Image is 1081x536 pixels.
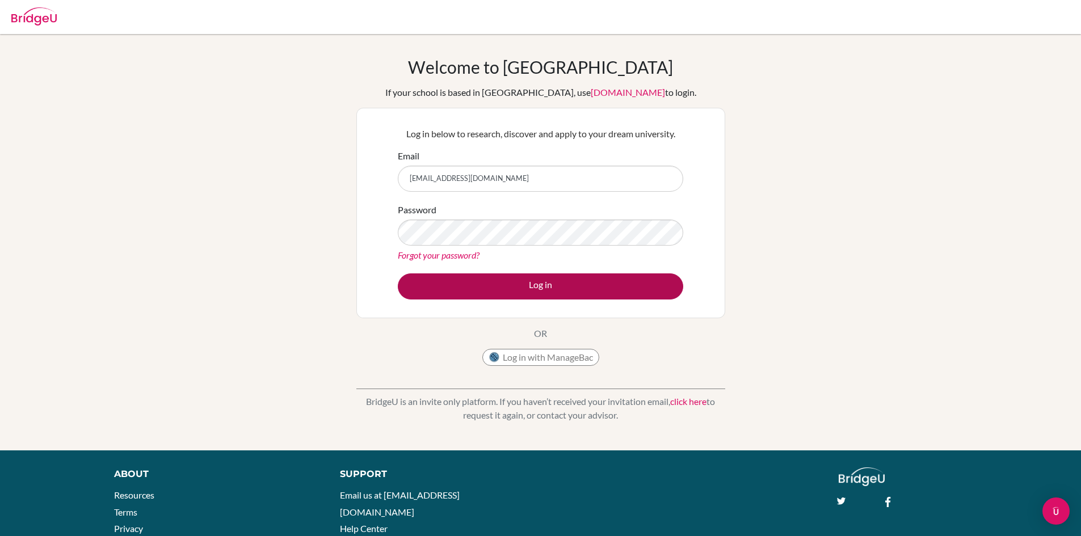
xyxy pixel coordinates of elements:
a: Email us at [EMAIL_ADDRESS][DOMAIN_NAME] [340,489,460,517]
button: Log in [398,273,683,299]
div: If your school is based in [GEOGRAPHIC_DATA], use to login. [385,86,696,99]
img: Bridge-U [11,7,57,26]
a: Help Center [340,523,388,534]
a: Forgot your password? [398,250,479,260]
div: Support [340,467,527,481]
p: Log in below to research, discover and apply to your dream university. [398,127,683,141]
label: Email [398,149,419,163]
button: Log in with ManageBac [482,349,599,366]
p: OR [534,327,547,340]
a: Resources [114,489,154,500]
label: Password [398,203,436,217]
div: About [114,467,314,481]
a: Terms [114,507,137,517]
p: BridgeU is an invite only platform. If you haven’t received your invitation email, to request it ... [356,395,725,422]
h1: Welcome to [GEOGRAPHIC_DATA] [408,57,673,77]
a: [DOMAIN_NAME] [591,87,665,98]
div: Open Intercom Messenger [1042,497,1070,525]
img: logo_white@2x-f4f0deed5e89b7ecb1c2cc34c3e3d731f90f0f143d5ea2071677605dd97b5244.png [839,467,885,486]
a: click here [670,396,706,407]
a: Privacy [114,523,143,534]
